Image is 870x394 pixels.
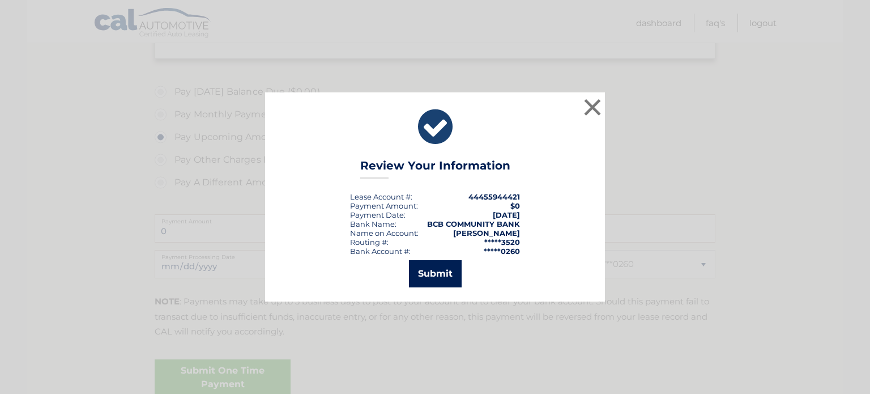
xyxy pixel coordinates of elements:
strong: BCB COMMUNITY BANK [427,219,520,228]
h3: Review Your Information [360,159,510,179]
strong: 44455944421 [468,192,520,201]
div: Bank Account #: [350,247,411,256]
button: Submit [409,260,462,287]
div: Payment Amount: [350,201,418,210]
div: : [350,210,406,219]
div: Bank Name: [350,219,396,228]
span: Payment Date [350,210,404,219]
div: Routing #: [350,238,389,247]
div: Lease Account #: [350,192,412,201]
span: $0 [510,201,520,210]
span: [DATE] [493,210,520,219]
strong: [PERSON_NAME] [453,228,520,238]
button: × [581,96,604,118]
div: Name on Account: [350,228,419,238]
